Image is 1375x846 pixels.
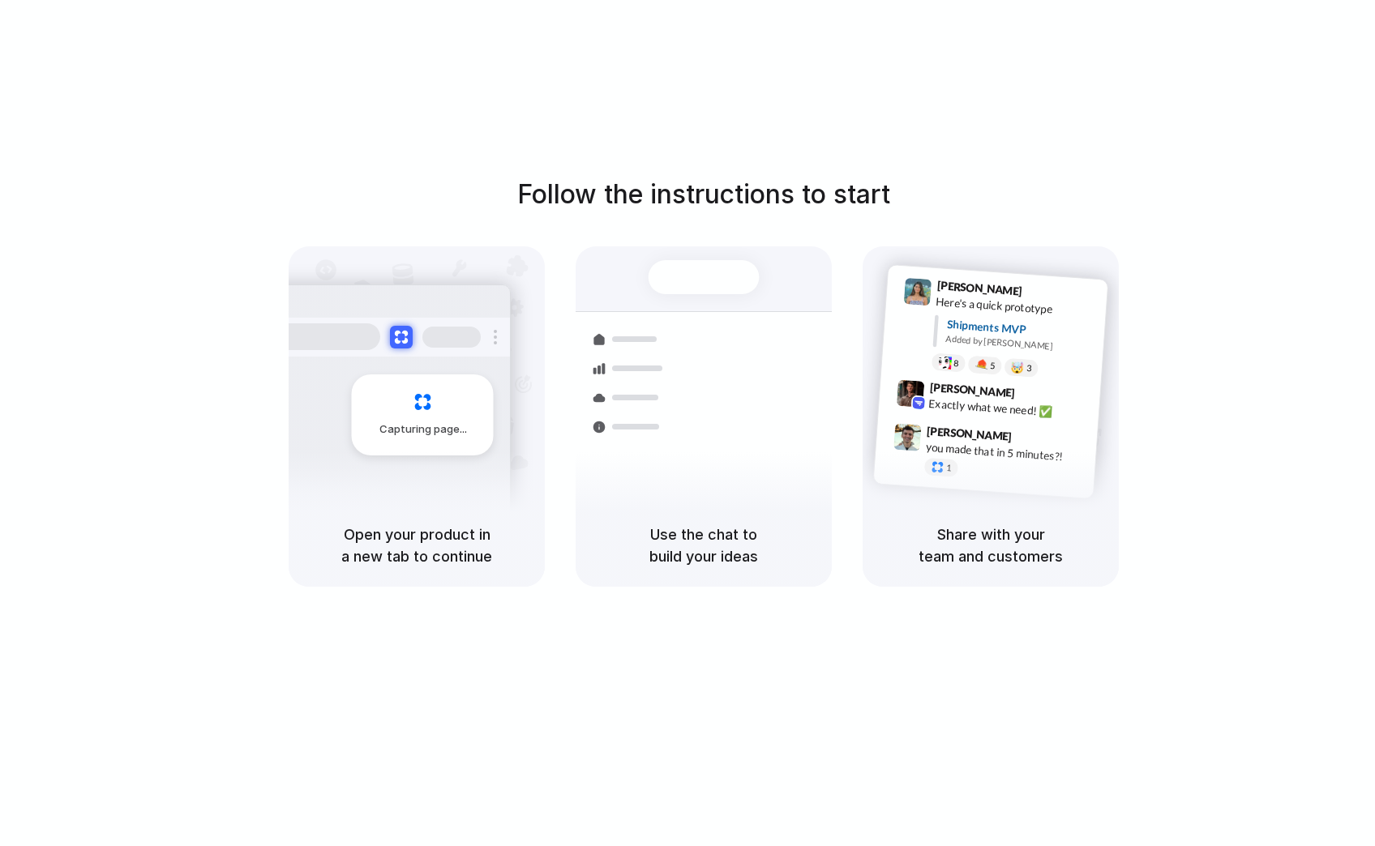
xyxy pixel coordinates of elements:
[936,276,1022,300] span: [PERSON_NAME]
[929,378,1015,402] span: [PERSON_NAME]
[379,421,469,438] span: Capturing page
[928,395,1090,422] div: Exactly what we need! ✅
[882,523,1099,567] h5: Share with your team and customers
[936,293,1098,320] div: Here's a quick prototype
[927,421,1013,445] span: [PERSON_NAME]
[925,438,1087,466] div: you made that in 5 minutes?!
[945,332,1094,356] div: Added by [PERSON_NAME]
[946,315,1096,342] div: Shipments MVP
[953,358,959,367] span: 8
[1011,361,1025,374] div: 🤯
[1027,284,1060,303] span: 9:41 AM
[308,523,525,567] h5: Open your product in a new tab to continue
[595,523,812,567] h5: Use the chat to build your ideas
[1026,364,1032,373] span: 3
[946,464,952,472] span: 1
[990,361,996,370] span: 5
[1017,429,1050,449] span: 9:47 AM
[517,175,890,214] h1: Follow the instructions to start
[1020,386,1053,405] span: 9:42 AM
